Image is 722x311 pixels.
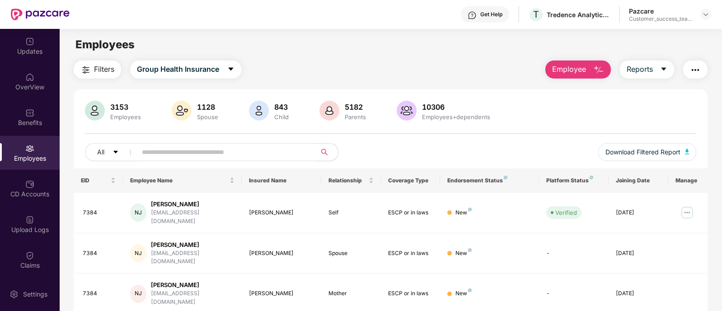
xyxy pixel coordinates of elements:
div: Parents [343,113,368,121]
img: manageButton [680,205,694,220]
img: svg+xml;base64,PHN2ZyBpZD0iVXBkYXRlZCIgeG1sbnM9Imh0dHA6Ly93d3cudzMub3JnLzIwMDAvc3ZnIiB3aWR0aD0iMj... [25,37,34,46]
div: [DATE] [616,249,661,258]
img: svg+xml;base64,PHN2ZyB4bWxucz0iaHR0cDovL3d3dy53My5vcmcvMjAwMC9zdmciIHhtbG5zOnhsaW5rPSJodHRwOi8vd3... [319,101,339,121]
span: caret-down [227,65,234,74]
div: 3153 [108,102,143,111]
div: [EMAIL_ADDRESS][DOMAIN_NAME] [151,209,234,226]
button: Group Health Insurancecaret-down [130,60,241,79]
div: 10306 [420,102,492,111]
img: svg+xml;base64,PHN2ZyBpZD0iQmVuZWZpdHMiIHhtbG5zPSJodHRwOi8vd3d3LnczLm9yZy8yMDAwL3N2ZyIgd2lkdGg9Ij... [25,108,34,117]
img: svg+xml;base64,PHN2ZyB4bWxucz0iaHR0cDovL3d3dy53My5vcmcvMjAwMC9zdmciIHdpZHRoPSIyNCIgaGVpZ2h0PSIyNC... [80,65,91,75]
div: Get Help [480,11,502,18]
img: svg+xml;base64,PHN2ZyBpZD0iRW1wbG95ZWVzIiB4bWxucz0iaHR0cDovL3d3dy53My5vcmcvMjAwMC9zdmciIHdpZHRoPS... [25,144,34,153]
div: Endorsement Status [447,177,532,184]
th: EID [74,168,123,193]
button: Download Filtered Report [598,143,697,161]
div: ESCP or in laws [388,289,433,298]
th: Employee Name [123,168,242,193]
div: NJ [130,244,146,262]
div: NJ [130,285,146,303]
img: svg+xml;base64,PHN2ZyBpZD0iVXBsb2FkX0xvZ3MiIGRhdGEtbmFtZT0iVXBsb2FkIExvZ3MiIHhtbG5zPSJodHRwOi8vd3... [25,215,34,224]
span: EID [81,177,109,184]
div: New [455,209,472,217]
span: caret-down [113,149,119,156]
div: [DATE] [616,289,661,298]
img: svg+xml;base64,PHN2ZyBpZD0iU2V0dGluZy0yMHgyMCIgeG1sbnM9Imh0dHA6Ly93d3cudzMub3JnLzIwMDAvc3ZnIiB3aW... [9,290,19,299]
div: [PERSON_NAME] [151,241,234,249]
img: svg+xml;base64,PHN2ZyBpZD0iSG9tZSIgeG1sbnM9Imh0dHA6Ly93d3cudzMub3JnLzIwMDAvc3ZnIiB3aWR0aD0iMjAiIG... [25,73,34,82]
span: Employee Name [130,177,228,184]
div: [PERSON_NAME] [151,200,234,209]
th: Manage [668,168,708,193]
th: Joining Date [609,168,668,193]
button: Filters [74,60,121,79]
span: T [533,9,539,20]
div: ESCP or in laws [388,209,433,217]
img: svg+xml;base64,PHN2ZyB4bWxucz0iaHR0cDovL3d3dy53My5vcmcvMjAwMC9zdmciIHhtbG5zOnhsaW5rPSJodHRwOi8vd3... [685,149,689,154]
div: Self [328,209,374,217]
img: svg+xml;base64,PHN2ZyB4bWxucz0iaHR0cDovL3d3dy53My5vcmcvMjAwMC9zdmciIHhtbG5zOnhsaW5rPSJodHRwOi8vd3... [593,65,604,75]
div: NJ [130,204,146,222]
img: svg+xml;base64,PHN2ZyB4bWxucz0iaHR0cDovL3d3dy53My5vcmcvMjAwMC9zdmciIHdpZHRoPSI4IiBoZWlnaHQ9IjgiIH... [468,208,472,211]
img: svg+xml;base64,PHN2ZyBpZD0iRHJvcGRvd24tMzJ4MzIiIHhtbG5zPSJodHRwOi8vd3d3LnczLm9yZy8yMDAwL3N2ZyIgd2... [702,11,709,18]
div: New [455,289,472,298]
button: Reportscaret-down [620,60,674,79]
div: Pazcare [629,7,692,15]
div: [EMAIL_ADDRESS][DOMAIN_NAME] [151,289,234,306]
img: svg+xml;base64,PHN2ZyB4bWxucz0iaHR0cDovL3d3dy53My5vcmcvMjAwMC9zdmciIHdpZHRoPSI4IiBoZWlnaHQ9IjgiIH... [504,176,507,179]
div: 7384 [83,289,116,298]
div: [DATE] [616,209,661,217]
div: [PERSON_NAME] [151,281,234,289]
img: svg+xml;base64,PHN2ZyB4bWxucz0iaHR0cDovL3d3dy53My5vcmcvMjAwMC9zdmciIHdpZHRoPSI4IiBoZWlnaHQ9IjgiIH... [590,176,593,179]
span: All [97,147,104,157]
img: svg+xml;base64,PHN2ZyB4bWxucz0iaHR0cDovL3d3dy53My5vcmcvMjAwMC9zdmciIHhtbG5zOnhsaW5rPSJodHRwOi8vd3... [85,101,105,121]
span: Employees [75,38,135,51]
img: svg+xml;base64,PHN2ZyBpZD0iQ2xhaW0iIHhtbG5zPSJodHRwOi8vd3d3LnczLm9yZy8yMDAwL3N2ZyIgd2lkdGg9IjIwIi... [25,251,34,260]
div: Child [272,113,291,121]
span: caret-down [660,65,667,74]
div: [PERSON_NAME] [249,209,314,217]
div: New [455,249,472,258]
span: search [316,149,333,156]
div: Platform Status [546,177,601,184]
span: Download Filtered Report [605,147,680,157]
div: [EMAIL_ADDRESS][DOMAIN_NAME] [151,249,234,266]
span: Group Health Insurance [137,64,219,75]
div: 7384 [83,209,116,217]
div: Tredence Analytics Solutions Private Limited [547,10,610,19]
span: Filters [94,64,114,75]
button: search [316,143,338,161]
div: [PERSON_NAME] [249,249,314,258]
img: svg+xml;base64,PHN2ZyB4bWxucz0iaHR0cDovL3d3dy53My5vcmcvMjAwMC9zdmciIHhtbG5zOnhsaW5rPSJodHRwOi8vd3... [172,101,192,121]
div: 1128 [195,102,220,111]
button: Employee [545,60,611,79]
div: Employees [108,113,143,121]
div: 5182 [343,102,368,111]
div: Customer_success_team_lead [629,15,692,23]
span: Employee [552,64,586,75]
td: - [539,233,609,274]
div: 843 [272,102,291,111]
span: Reports [627,64,653,75]
div: 7384 [83,249,116,258]
img: svg+xml;base64,PHN2ZyB4bWxucz0iaHR0cDovL3d3dy53My5vcmcvMjAwMC9zdmciIHdpZHRoPSIyNCIgaGVpZ2h0PSIyNC... [690,65,701,75]
div: ESCP or in laws [388,249,433,258]
img: svg+xml;base64,PHN2ZyB4bWxucz0iaHR0cDovL3d3dy53My5vcmcvMjAwMC9zdmciIHhtbG5zOnhsaW5rPSJodHRwOi8vd3... [249,101,269,121]
img: svg+xml;base64,PHN2ZyB4bWxucz0iaHR0cDovL3d3dy53My5vcmcvMjAwMC9zdmciIHdpZHRoPSI4IiBoZWlnaHQ9IjgiIH... [468,248,472,252]
img: svg+xml;base64,PHN2ZyBpZD0iQ0RfQWNjb3VudHMiIGRhdGEtbmFtZT0iQ0QgQWNjb3VudHMiIHhtbG5zPSJodHRwOi8vd3... [25,180,34,189]
div: Verified [555,208,577,217]
th: Coverage Type [381,168,441,193]
img: New Pazcare Logo [11,9,70,20]
div: Mother [328,289,374,298]
th: Insured Name [242,168,321,193]
img: svg+xml;base64,PHN2ZyBpZD0iSGVscC0zMngzMiIgeG1sbnM9Imh0dHA6Ly93d3cudzMub3JnLzIwMDAvc3ZnIiB3aWR0aD... [468,11,477,20]
div: Settings [20,290,50,299]
div: Spouse [328,249,374,258]
div: Employees+dependents [420,113,492,121]
img: svg+xml;base64,PHN2ZyB4bWxucz0iaHR0cDovL3d3dy53My5vcmcvMjAwMC9zdmciIHdpZHRoPSI4IiBoZWlnaHQ9IjgiIH... [468,288,472,292]
button: Allcaret-down [85,143,140,161]
div: [PERSON_NAME] [249,289,314,298]
div: Spouse [195,113,220,121]
img: svg+xml;base64,PHN2ZyB4bWxucz0iaHR0cDovL3d3dy53My5vcmcvMjAwMC9zdmciIHhtbG5zOnhsaW5rPSJodHRwOi8vd3... [397,101,417,121]
span: Relationship [328,177,367,184]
